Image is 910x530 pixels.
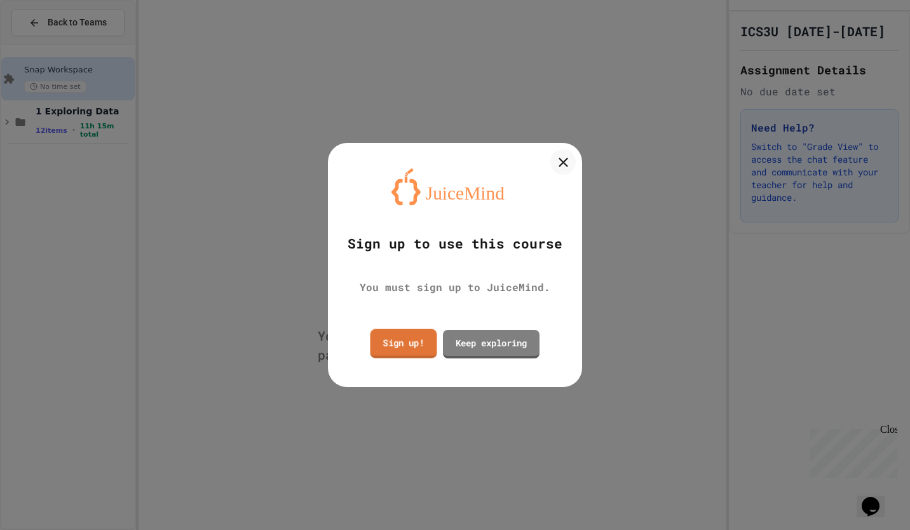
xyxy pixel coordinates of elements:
a: Keep exploring [443,330,540,358]
div: Chat with us now!Close [5,5,88,81]
div: You must sign up to JuiceMind. [360,280,550,295]
a: Sign up! [370,329,437,358]
img: logo-orange.svg [391,168,519,205]
div: Sign up to use this course [348,234,562,254]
